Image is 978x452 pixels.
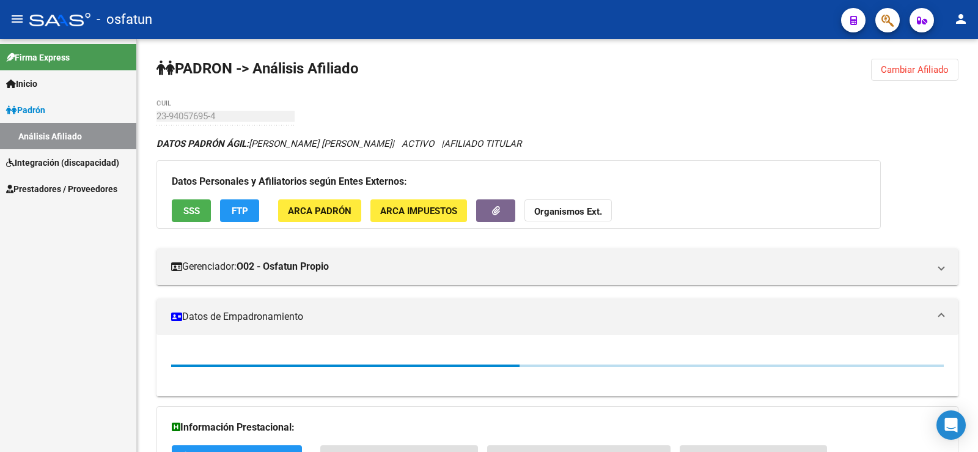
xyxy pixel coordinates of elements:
[380,206,457,217] span: ARCA Impuestos
[954,12,968,26] mat-icon: person
[534,206,602,217] strong: Organismos Ext.
[172,173,866,190] h3: Datos Personales y Afiliatorios según Entes Externos:
[156,138,249,149] strong: DATOS PADRÓN ÁGIL:
[171,310,929,324] mat-panel-title: Datos de Empadronamiento
[156,138,392,149] span: [PERSON_NAME] [PERSON_NAME]
[6,51,70,64] span: Firma Express
[172,199,211,222] button: SSS
[156,248,958,285] mat-expansion-panel-header: Gerenciador:O02 - Osfatun Propio
[97,6,152,33] span: - osfatun
[237,260,329,273] strong: O02 - Osfatun Propio
[156,60,359,77] strong: PADRON -> Análisis Afiliado
[156,138,521,149] i: | ACTIVO |
[156,335,958,396] div: Datos de Empadronamiento
[172,419,943,436] h3: Información Prestacional:
[156,298,958,335] mat-expansion-panel-header: Datos de Empadronamiento
[524,199,612,222] button: Organismos Ext.
[936,410,966,440] div: Open Intercom Messenger
[171,260,929,273] mat-panel-title: Gerenciador:
[370,199,467,222] button: ARCA Impuestos
[232,206,248,217] span: FTP
[288,206,351,217] span: ARCA Padrón
[6,182,117,196] span: Prestadores / Proveedores
[881,64,949,75] span: Cambiar Afiliado
[10,12,24,26] mat-icon: menu
[6,77,37,91] span: Inicio
[183,206,200,217] span: SSS
[278,199,361,222] button: ARCA Padrón
[6,103,45,117] span: Padrón
[220,199,259,222] button: FTP
[871,59,958,81] button: Cambiar Afiliado
[444,138,521,149] span: AFILIADO TITULAR
[6,156,119,169] span: Integración (discapacidad)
